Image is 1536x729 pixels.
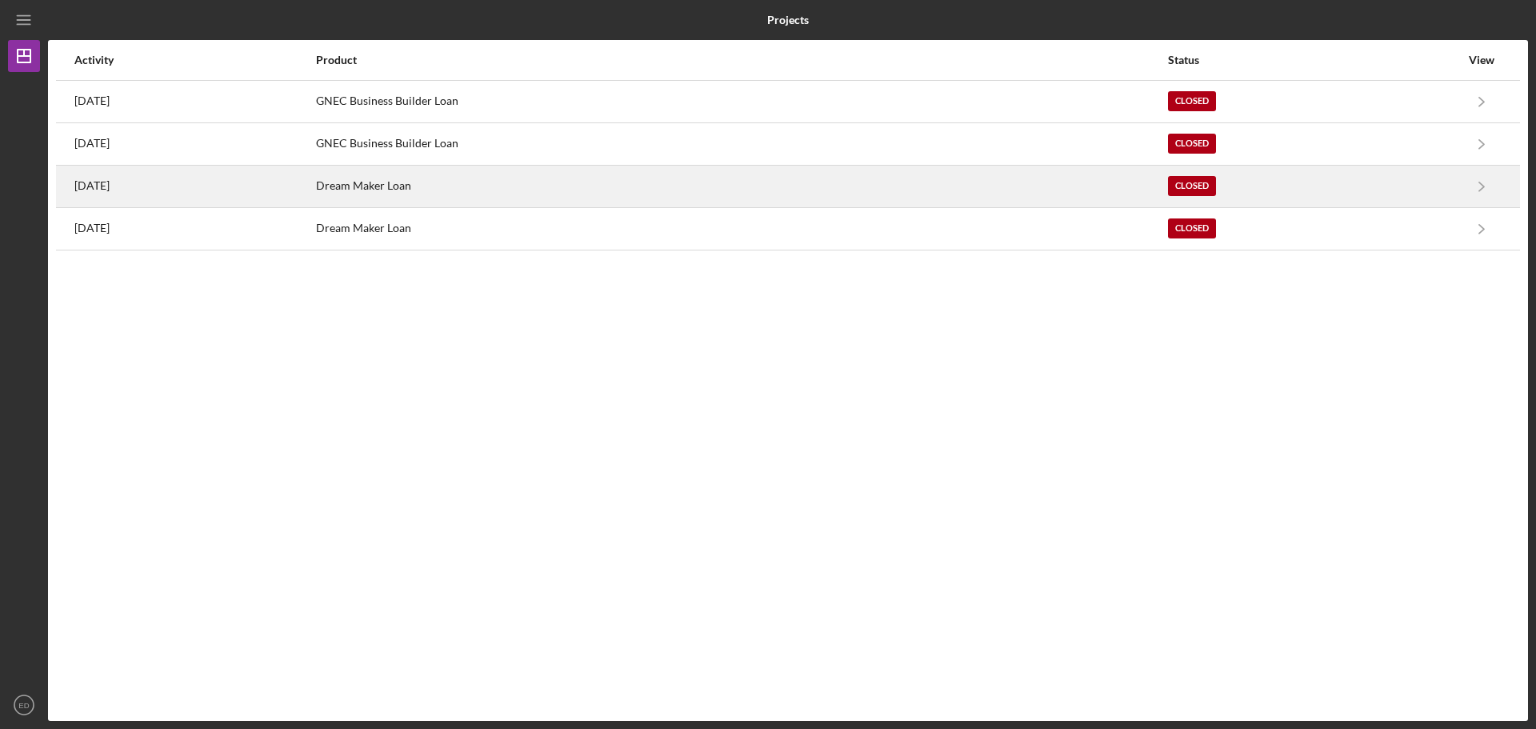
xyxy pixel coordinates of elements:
[1168,91,1216,111] div: Closed
[1168,218,1216,238] div: Closed
[316,54,1166,66] div: Product
[1462,54,1502,66] div: View
[74,179,110,192] time: 2024-02-15 16:25
[316,166,1166,206] div: Dream Maker Loan
[18,701,29,710] text: ED
[74,94,110,107] time: 2025-03-18 20:00
[74,54,314,66] div: Activity
[1168,134,1216,154] div: Closed
[8,689,40,721] button: ED
[74,137,110,150] time: 2024-03-26 18:47
[316,124,1166,164] div: GNEC Business Builder Loan
[316,209,1166,249] div: Dream Maker Loan
[74,222,110,234] time: 2023-04-04 13:37
[767,14,809,26] b: Projects
[316,82,1166,122] div: GNEC Business Builder Loan
[1168,54,1460,66] div: Status
[1168,176,1216,196] div: Closed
